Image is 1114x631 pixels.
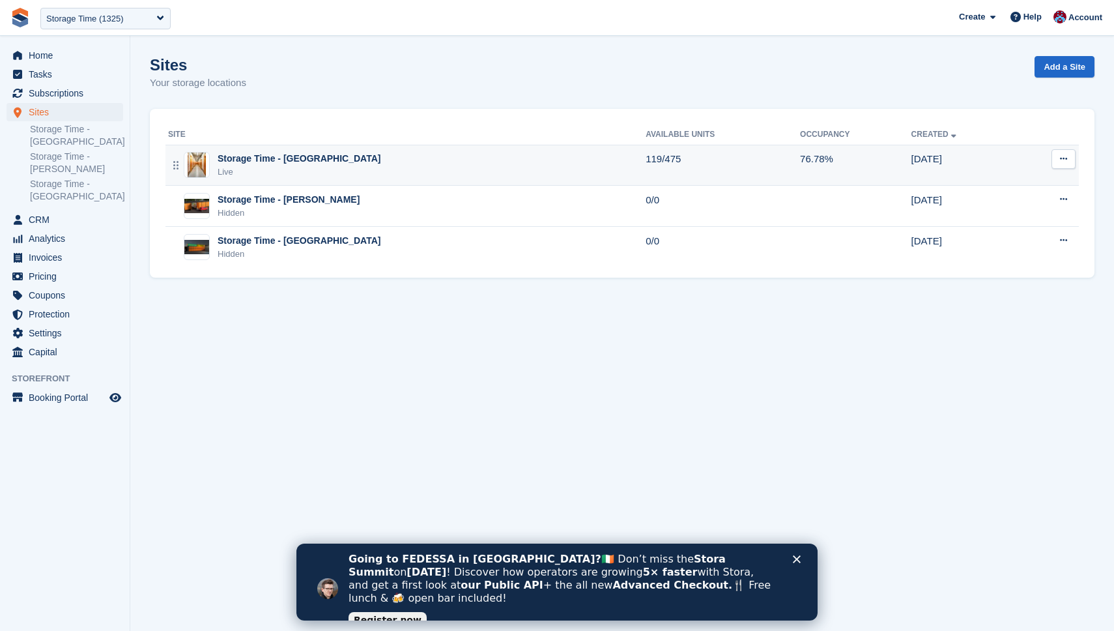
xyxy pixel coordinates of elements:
span: Pricing [29,267,107,286]
span: Subscriptions [29,84,107,102]
span: Account [1068,11,1102,24]
div: Storage Time - [PERSON_NAME] [218,193,360,207]
a: menu [7,267,123,286]
span: Invoices [29,248,107,267]
th: Site [165,125,646,145]
iframe: Intercom live chat banner [296,544,818,621]
td: [DATE] [911,186,1018,227]
span: Home [29,46,107,65]
td: [DATE] [911,227,1018,267]
a: Register now [52,68,130,84]
img: Image of Storage Time - Manchester site [184,240,209,254]
div: Storage Time - [GEOGRAPHIC_DATA] [218,152,380,166]
a: menu [7,286,123,304]
td: 0/0 [646,227,800,267]
p: Your storage locations [150,76,246,91]
span: Storefront [12,372,130,385]
a: menu [7,229,123,248]
span: Help [1023,10,1042,23]
span: CRM [29,211,107,229]
div: Live [218,166,380,179]
img: stora-icon-8386f47178a22dfd0bd8f6a31ec36ba5ce8667c1dd55bd0f319d3a0aa187defe.svg [10,8,30,27]
td: 76.78% [800,145,911,186]
span: Create [959,10,985,23]
div: Hidden [218,207,360,220]
a: menu [7,324,123,342]
a: menu [7,211,123,229]
a: Preview store [107,390,123,405]
span: Coupons [29,286,107,304]
a: Storage Time - [GEOGRAPHIC_DATA] [30,123,123,148]
img: David Hughes [1053,10,1066,23]
a: menu [7,46,123,65]
img: Image of Storage Time - Stockport site [188,152,206,178]
a: menu [7,65,123,83]
span: Analytics [29,229,107,248]
a: menu [7,343,123,361]
a: Storage Time - [GEOGRAPHIC_DATA] [30,178,123,203]
th: Available Units [646,125,800,145]
a: menu [7,84,123,102]
a: menu [7,248,123,267]
div: Close [496,12,509,20]
td: 0/0 [646,186,800,227]
img: Image of Storage Time - Sharston site [184,199,209,213]
h1: Sites [150,56,246,74]
span: Booking Portal [29,389,107,407]
span: Settings [29,324,107,342]
span: Capital [29,343,107,361]
a: Created [911,130,959,139]
th: Occupancy [800,125,911,145]
a: Add a Site [1035,56,1094,78]
span: Sites [29,103,107,121]
a: menu [7,389,123,407]
td: [DATE] [911,145,1018,186]
div: Hidden [218,248,380,261]
td: 119/475 [646,145,800,186]
div: Storage Time - [GEOGRAPHIC_DATA] [218,234,380,248]
span: Tasks [29,65,107,83]
a: Storage Time - [PERSON_NAME] [30,151,123,175]
div: Storage Time (1325) [46,12,124,25]
a: menu [7,103,123,121]
span: Protection [29,305,107,323]
a: menu [7,305,123,323]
